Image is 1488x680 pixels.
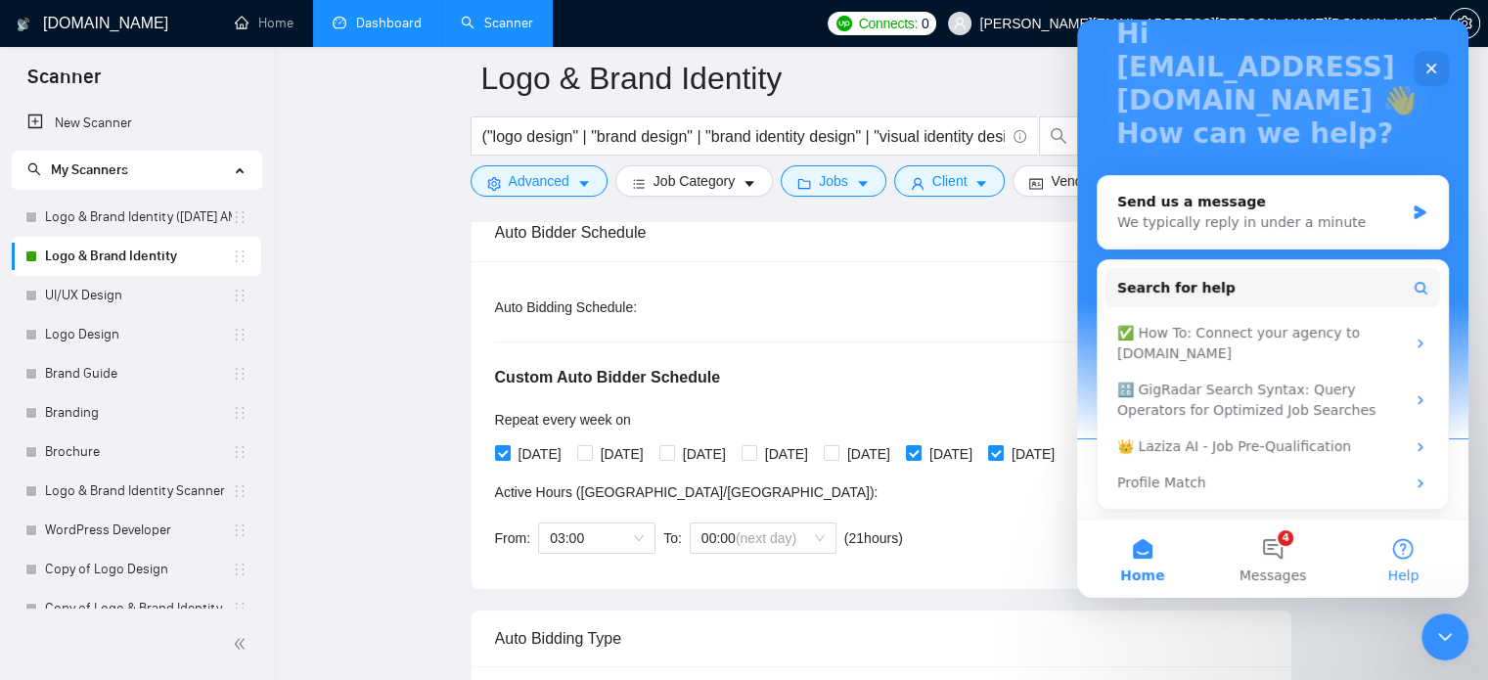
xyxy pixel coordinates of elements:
[261,500,391,578] button: Help
[235,15,293,31] a: homeHome
[1421,613,1468,660] iframe: Intercom live chat
[232,405,248,421] span: holder
[12,276,261,315] li: UI/UX Design
[1013,165,1132,197] button: idcardVendorcaret-down
[12,104,261,143] li: New Scanner
[232,522,248,538] span: holder
[12,432,261,472] li: Brochure
[471,165,608,197] button: settingAdvancedcaret-down
[12,315,261,354] li: Logo Design
[20,156,372,230] div: Send us a messageWe typically reply in under a minute
[495,484,879,500] span: Active Hours ( [GEOGRAPHIC_DATA]/[GEOGRAPHIC_DATA] ):
[232,249,248,264] span: holder
[28,295,363,352] div: ✅ How To: Connect your agency to [DOMAIN_NAME]
[337,31,372,67] div: Close
[12,589,261,628] li: Copy of Logo & Brand Identity
[1040,127,1077,145] span: search
[40,360,328,401] div: 🔠 GigRadar Search Syntax: Query Operators for Optimized Job Searches
[27,104,246,143] a: New Scanner
[495,530,531,546] span: From:
[45,472,232,511] a: Logo & Brand Identity Scanner
[632,176,646,191] span: bars
[844,530,903,546] span: ( 21 hours)
[894,165,1006,197] button: userClientcaret-down
[28,249,363,288] button: Search for help
[911,176,924,191] span: user
[27,161,128,178] span: My Scanners
[232,366,248,382] span: holder
[40,172,327,193] div: Send us a message
[482,124,1005,149] input: Search Freelance Jobs...
[1029,176,1043,191] span: idcard
[45,432,232,472] a: Brochure
[333,15,422,31] a: dashboardDashboard
[12,393,261,432] li: Branding
[1039,116,1078,156] button: search
[675,443,734,465] span: [DATE]
[130,500,260,578] button: Messages
[1077,20,1468,598] iframe: Intercom live chat
[1004,443,1062,465] span: [DATE]
[17,9,30,40] img: logo
[654,170,735,192] span: Job Category
[12,63,116,104] span: Scanner
[162,549,230,563] span: Messages
[232,288,248,303] span: holder
[45,276,232,315] a: UI/UX Design
[701,523,825,553] span: 00:00
[45,393,232,432] a: Branding
[1450,16,1479,31] span: setting
[28,352,363,409] div: 🔠 GigRadar Search Syntax: Query Operators for Optimized Job Searches
[27,162,41,176] span: search
[509,170,569,192] span: Advanced
[743,176,756,191] span: caret-down
[45,354,232,393] a: Brand Guide
[856,176,870,191] span: caret-down
[932,170,968,192] span: Client
[43,549,87,563] span: Home
[577,176,591,191] span: caret-down
[495,204,1268,260] div: Auto Bidder Schedule
[40,453,328,474] div: Profile Match
[12,550,261,589] li: Copy of Logo Design
[45,589,232,628] a: Copy of Logo & Brand Identity
[28,445,363,481] div: Profile Match
[615,165,773,197] button: barsJob Categorycaret-down
[819,170,848,192] span: Jobs
[797,176,811,191] span: folder
[495,296,752,318] div: Auto Bidding Schedule:
[757,443,816,465] span: [DATE]
[233,634,252,654] span: double-left
[1051,170,1094,192] span: Vendor
[40,258,158,279] span: Search for help
[12,354,261,393] li: Brand Guide
[232,601,248,616] span: holder
[487,176,501,191] span: setting
[836,16,852,31] img: upwork-logo.png
[45,237,232,276] a: Logo & Brand Identity
[461,15,533,31] a: searchScanner
[232,209,248,225] span: holder
[28,409,363,445] div: 👑 Laziza AI - Job Pre-Qualification
[39,98,352,131] p: How can we help?
[12,511,261,550] li: WordPress Developer
[1014,130,1026,143] span: info-circle
[40,417,328,437] div: 👑 Laziza AI - Job Pre-Qualification
[495,611,1268,666] div: Auto Bidding Type
[859,13,918,34] span: Connects:
[593,443,652,465] span: [DATE]
[40,193,327,213] div: We typically reply in under a minute
[481,54,1252,103] input: Scanner name...
[45,198,232,237] a: Logo & Brand Identity ([DATE] AM)
[922,443,980,465] span: [DATE]
[511,443,569,465] span: [DATE]
[12,237,261,276] li: Logo & Brand Identity
[232,483,248,499] span: holder
[232,327,248,342] span: holder
[310,549,341,563] span: Help
[12,198,261,237] li: Logo & Brand Identity (Monday AM)
[495,366,721,389] h5: Custom Auto Bidder Schedule
[839,443,898,465] span: [DATE]
[1449,16,1480,31] a: setting
[1449,8,1480,39] button: setting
